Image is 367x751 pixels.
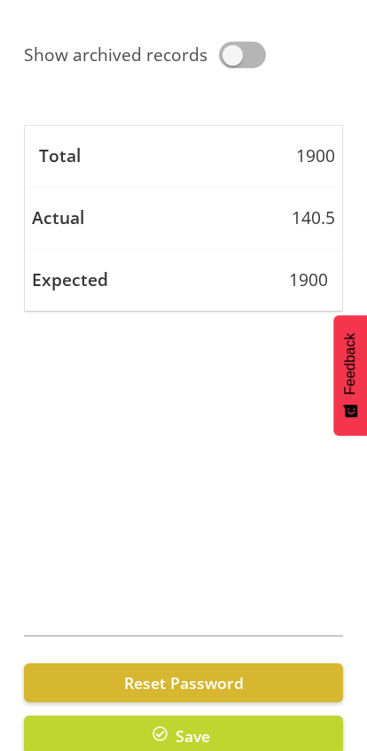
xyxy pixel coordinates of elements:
[25,188,342,250] td: 140.5
[342,333,358,395] span: Feedback
[24,663,343,702] button: Reset Password
[333,315,367,436] button: Feedback - Show survey
[24,43,219,68] span: Show archived records
[176,725,210,747] span: Save
[25,250,342,312] td: 1900
[25,126,342,188] td: 1900
[124,672,244,693] span: Reset Password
